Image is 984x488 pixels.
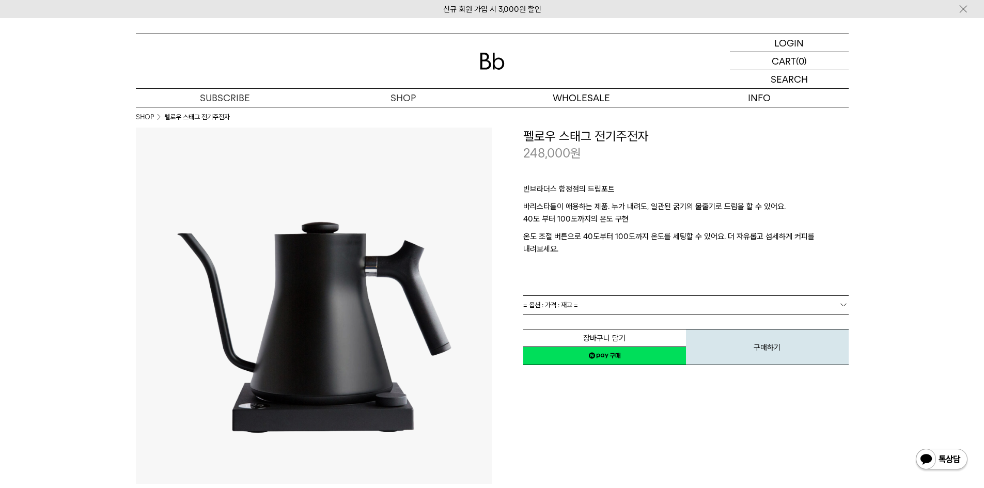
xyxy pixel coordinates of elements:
[915,448,969,473] img: 카카오톡 채널 1:1 채팅 버튼
[523,183,849,200] p: 빈브라더스 합정점의 드립포트
[523,296,578,314] span: = 옵션 : 가격 : 재고 =
[492,89,670,107] p: WHOLESALE
[523,347,686,365] a: 새창
[480,53,505,70] img: 로고
[730,34,849,52] a: LOGIN
[570,146,581,161] span: 원
[796,52,807,70] p: (0)
[523,128,849,145] h3: 펠로우 스태그 전기주전자
[314,89,492,107] a: SHOP
[136,112,154,122] a: SHOP
[136,128,492,484] img: 펠로우 스태그 전기주전자
[670,89,849,107] p: INFO
[136,89,314,107] a: SUBSCRIBE
[443,5,541,14] a: 신규 회원 가입 시 3,000원 할인
[771,70,808,88] p: SEARCH
[523,145,581,162] p: 248,000
[686,329,849,365] button: 구매하기
[730,52,849,70] a: CART (0)
[164,112,230,122] li: 펠로우 스태그 전기주전자
[774,34,804,52] p: LOGIN
[772,52,796,70] p: CART
[523,200,849,213] p: 바리스타들이 애용하는 제품. 누가 내려도, 일관된 굵기의 물줄기로 드립을 할 수 있어요.
[523,213,849,230] p: 40도 부터 100도까지의 온도 구현
[523,230,849,280] p: 온도 조절 버튼으로 40도부터 100도까지 온도를 세팅할 수 있어요. 더 자유롭고 섬세하게 커피를 내려보세요.
[523,329,686,347] button: 장바구니 담기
